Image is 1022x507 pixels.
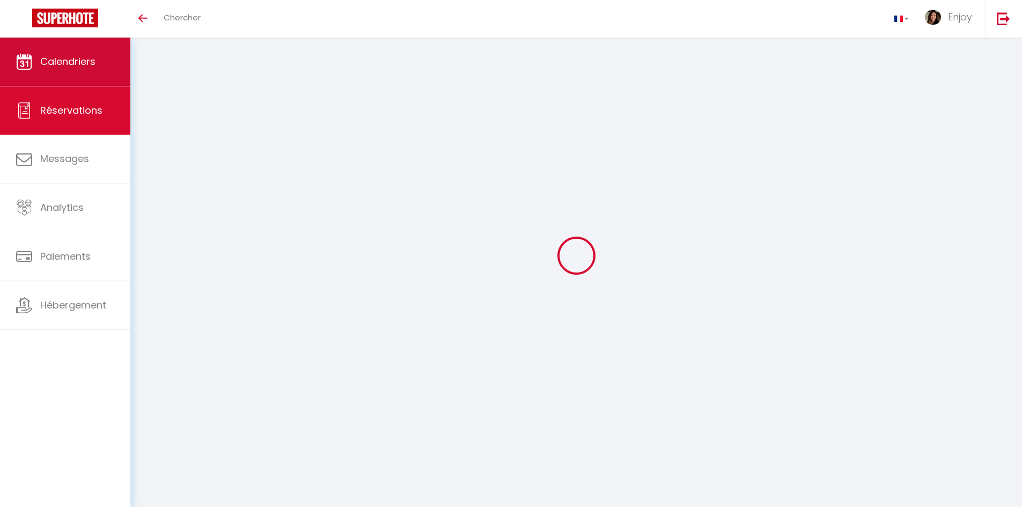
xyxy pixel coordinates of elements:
span: Chercher [164,12,201,23]
img: ... [925,10,941,25]
span: Hébergement [40,298,106,312]
button: Ouvrir le widget de chat LiveChat [9,4,41,36]
span: Calendriers [40,55,95,68]
span: Réservations [40,104,102,117]
img: Super Booking [32,9,98,27]
span: Analytics [40,201,84,214]
span: Enjoy [948,10,972,24]
img: logout [997,12,1010,25]
span: Messages [40,152,89,165]
span: Paiements [40,249,91,263]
